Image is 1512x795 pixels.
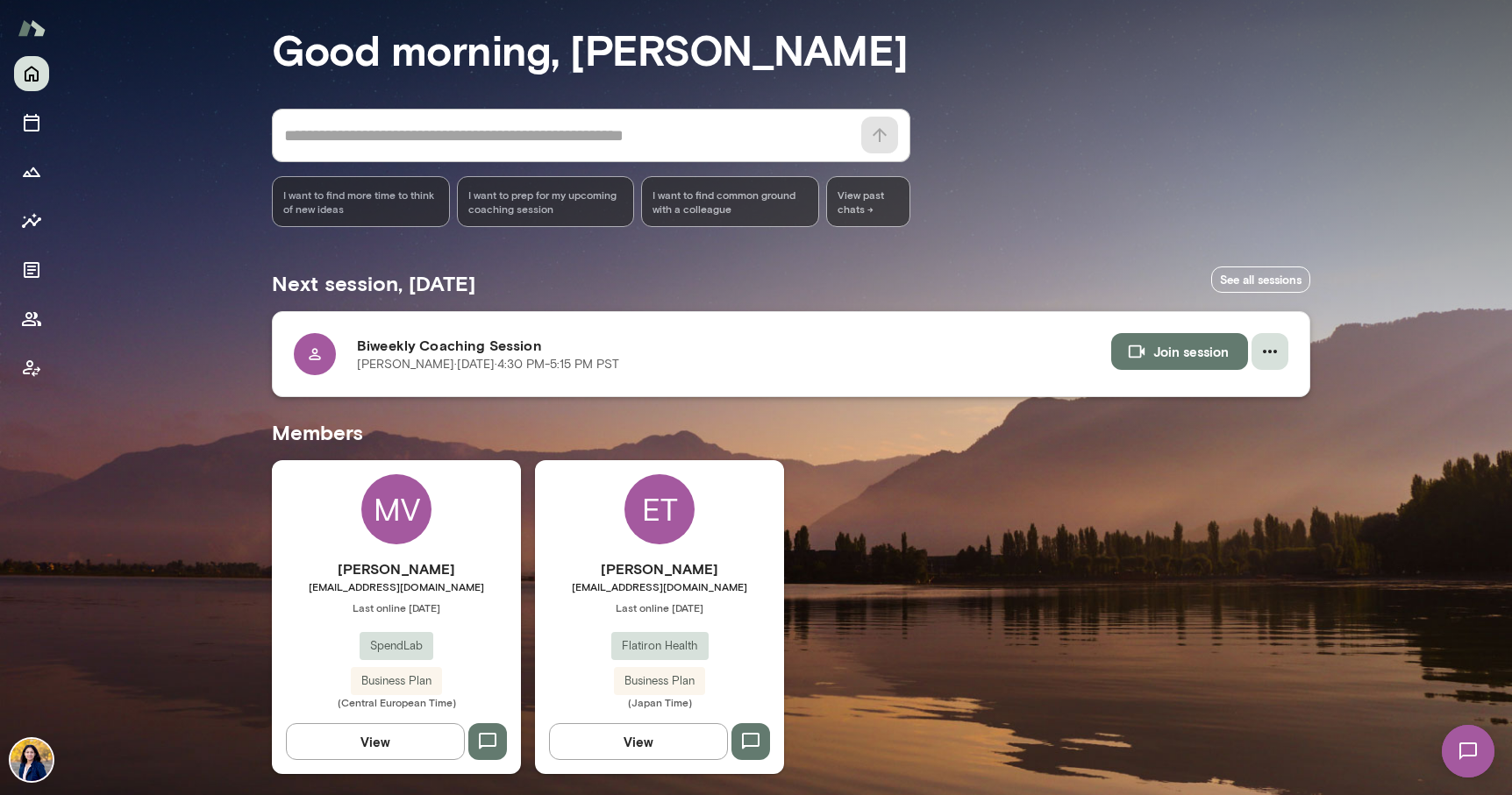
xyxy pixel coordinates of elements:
button: Home [14,56,49,91]
div: MV [361,474,431,544]
span: [EMAIL_ADDRESS][DOMAIN_NAME] [272,579,521,593]
span: SpendLab [360,637,433,655]
a: See all sessions [1211,266,1310,294]
button: Sessions [14,105,49,140]
button: Insights [14,203,49,238]
p: [PERSON_NAME] · [DATE] · 4:30 PM-5:15 PM PST [357,356,619,373]
div: I want to prep for my upcoming coaching session [457,176,635,227]
span: Last online [DATE] [272,600,521,614]
button: View [286,723,465,760]
button: View [549,723,728,760]
h5: Next session, [DATE] [272,269,475,297]
span: Last online [DATE] [535,600,784,614]
button: Documents [14,252,49,287]
div: I want to find common ground with a colleague [641,176,819,227]
span: (Japan Time) [535,695,784,709]
span: Business Plan [351,672,442,690]
button: Growth Plan [14,154,49,189]
span: I want to prep for my upcoming coaching session [468,188,624,216]
span: [EMAIL_ADDRESS][DOMAIN_NAME] [535,579,784,593]
h6: [PERSON_NAME] [272,558,521,579]
button: Join session [1111,333,1248,370]
h6: Biweekly Coaching Session [357,335,1111,356]
h5: Members [272,418,1310,446]
span: I want to find more time to think of new ideas [283,188,439,216]
span: Business Plan [614,672,705,690]
img: Mento [18,11,46,45]
div: ET [624,474,695,544]
span: View past chats -> [826,176,910,227]
span: I want to find common ground with a colleague [653,188,808,216]
span: Flatiron Health [611,637,709,655]
button: Client app [14,351,49,386]
button: Members [14,302,49,337]
span: (Central European Time) [272,695,521,709]
img: Jaya Jaware [11,739,53,781]
div: I want to find more time to think of new ideas [272,176,450,227]
h6: [PERSON_NAME] [535,558,784,579]
h3: Good morning, [PERSON_NAME] [272,25,1310,74]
